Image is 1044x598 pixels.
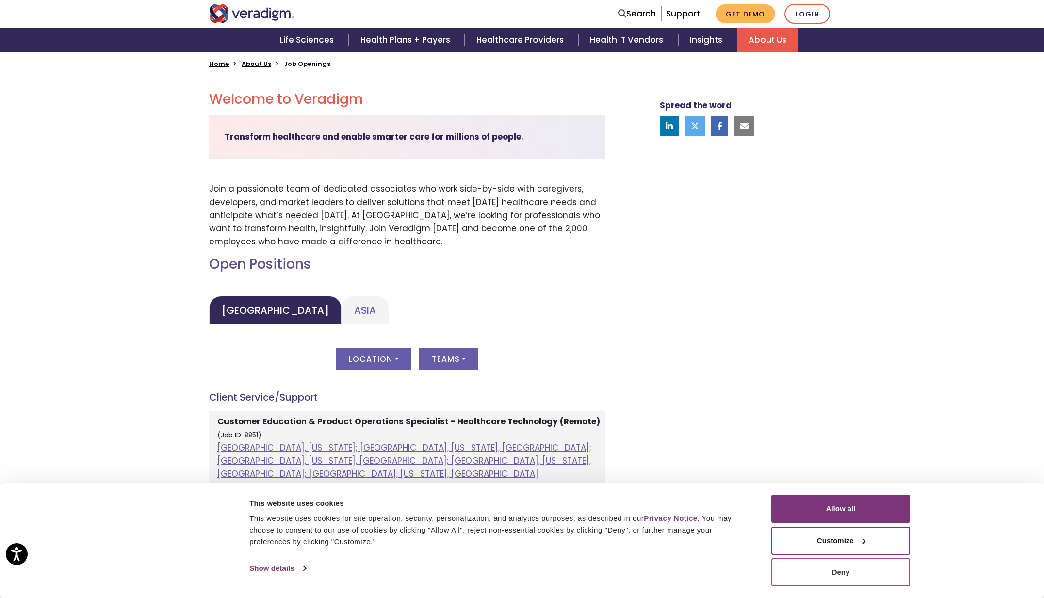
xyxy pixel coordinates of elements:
[217,442,591,480] a: [GEOGRAPHIC_DATA], [US_STATE]; [GEOGRAPHIC_DATA], [US_STATE], [GEOGRAPHIC_DATA]; [GEOGRAPHIC_DATA...
[209,296,342,324] a: [GEOGRAPHIC_DATA]
[618,7,656,20] a: Search
[209,91,605,108] h2: Welcome to Veradigm
[771,558,910,586] button: Deny
[209,4,294,23] img: Veradigm logo
[465,28,578,52] a: Healthcare Providers
[349,28,465,52] a: Health Plans + Payers
[342,296,389,324] a: Asia
[737,28,798,52] a: About Us
[217,431,261,440] small: (Job ID: 8851)
[249,498,750,509] div: This website uses cookies
[336,348,411,370] button: Location
[217,416,600,427] strong: Customer Education & Product Operations Specialist - Healthcare Technology (Remote)
[242,59,271,68] a: About Us
[225,131,523,143] strong: Transform healthcare and enable smarter care for millions of people.
[678,28,737,52] a: Insights
[666,8,700,19] a: Support
[419,348,478,370] button: Teams
[209,256,605,273] h2: Open Positions
[268,28,348,52] a: Life Sciences
[771,495,910,523] button: Allow all
[578,28,678,52] a: Health IT Vendors
[784,4,830,24] a: Login
[249,561,306,576] a: Show details
[209,182,605,248] p: Join a passionate team of dedicated associates who work side-by-side with caregivers, developers,...
[716,4,775,23] a: Get Demo
[249,513,750,548] div: This website uses cookies for site operation, security, personalization, and analytics purposes, ...
[771,527,910,555] button: Customize
[660,99,732,111] strong: Spread the word
[209,59,229,68] a: Home
[209,391,605,403] h4: Client Service/Support
[644,514,697,522] a: Privacy Notice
